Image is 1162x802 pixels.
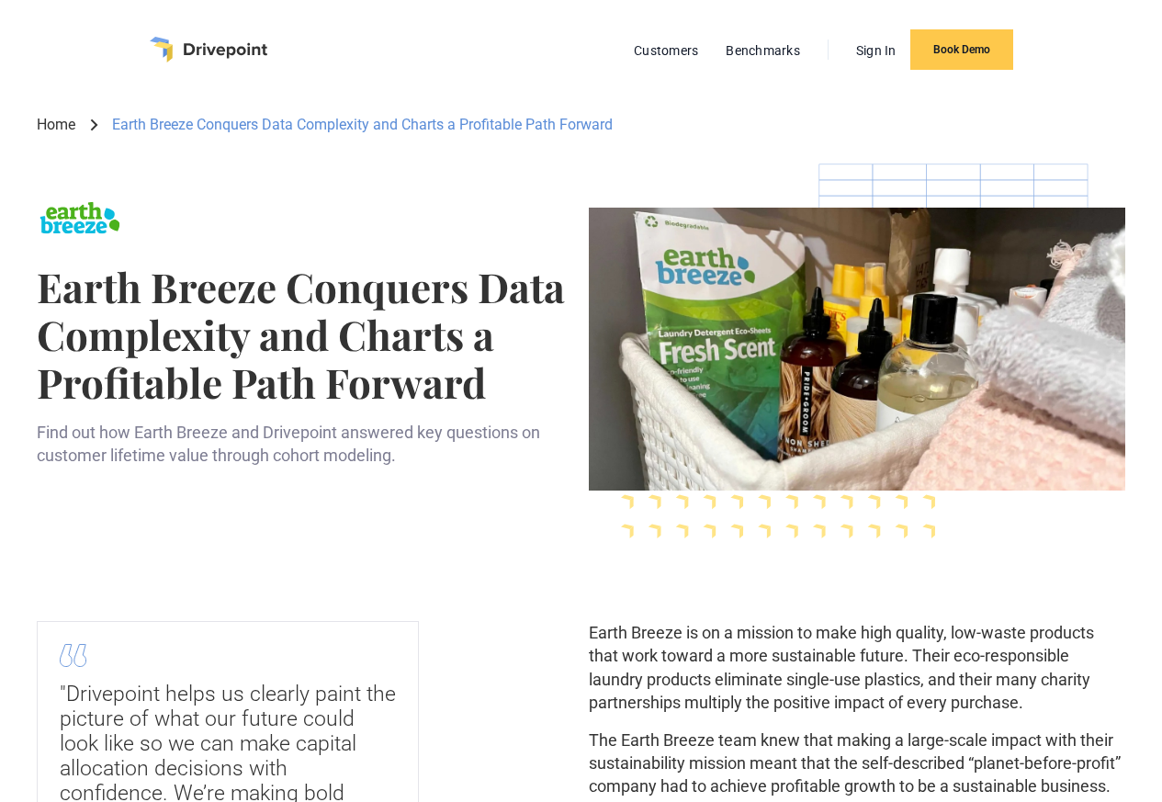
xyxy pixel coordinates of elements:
a: Home [37,115,75,135]
a: home [150,37,267,62]
p: Earth Breeze is on a mission to make high quality, low-waste products that work toward a more sus... [589,621,1126,714]
a: Book Demo [910,29,1013,70]
div: Earth Breeze Conquers Data Complexity and Charts a Profitable Path Forward [112,115,613,135]
p: Find out how Earth Breeze and Drivepoint answered key questions on customer lifetime value throug... [37,421,574,467]
p: The Earth Breeze team knew that making a large-scale impact with their sustainability mission mea... [589,729,1126,798]
h1: Earth Breeze Conquers Data Complexity and Charts a Profitable Path Forward [37,263,574,406]
a: Benchmarks [716,39,809,62]
a: Customers [625,39,707,62]
a: Sign In [847,39,906,62]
